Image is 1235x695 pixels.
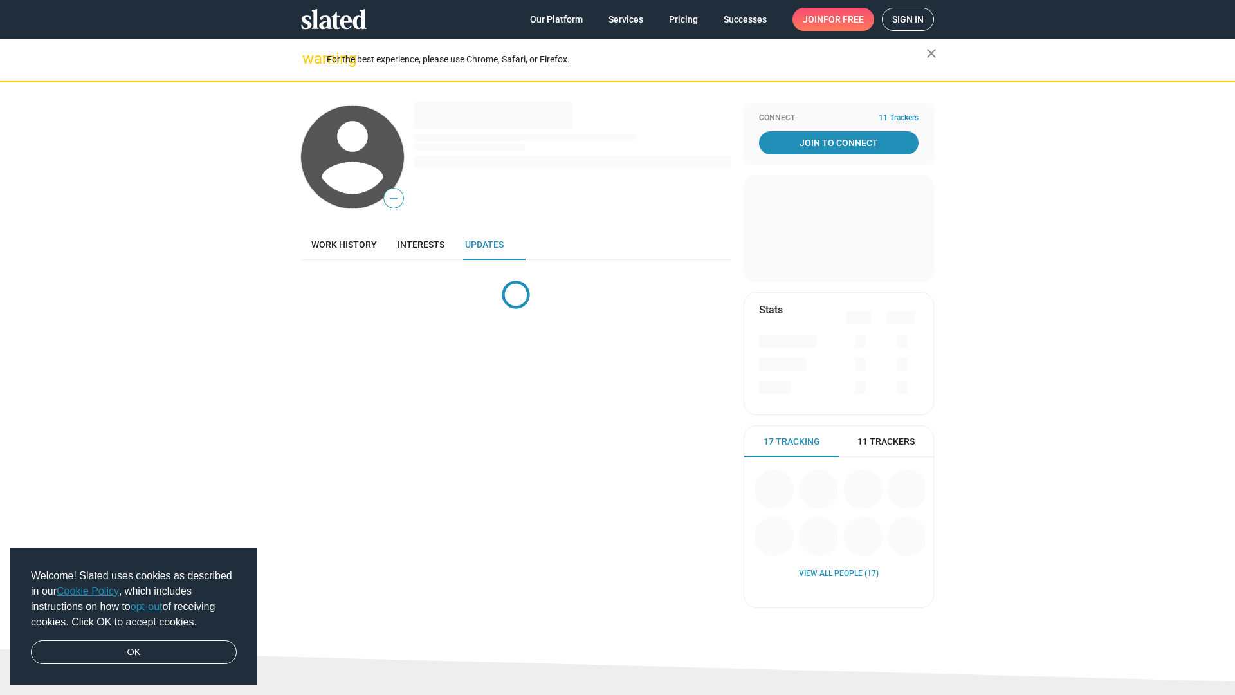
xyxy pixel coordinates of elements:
[311,239,377,250] span: Work history
[598,8,654,31] a: Services
[465,239,504,250] span: Updates
[713,8,777,31] a: Successes
[31,568,237,630] span: Welcome! Slated uses cookies as described in our , which includes instructions on how to of recei...
[724,8,767,31] span: Successes
[31,640,237,665] a: dismiss cookie message
[659,8,708,31] a: Pricing
[759,113,919,124] div: Connect
[530,8,583,31] span: Our Platform
[327,51,926,68] div: For the best experience, please use Chrome, Safari, or Firefox.
[384,190,403,207] span: —
[10,548,257,685] div: cookieconsent
[131,601,163,612] a: opt-out
[455,229,514,260] a: Updates
[799,569,879,579] a: View all People (17)
[764,436,820,448] span: 17 Tracking
[823,8,864,31] span: for free
[762,131,916,154] span: Join To Connect
[608,8,643,31] span: Services
[803,8,864,31] span: Join
[792,8,874,31] a: Joinfor free
[57,586,119,597] a: Cookie Policy
[924,46,939,61] mat-icon: close
[669,8,698,31] span: Pricing
[882,8,934,31] a: Sign in
[879,113,919,124] span: 11 Trackers
[302,51,318,66] mat-icon: warning
[759,131,919,154] a: Join To Connect
[759,303,783,317] mat-card-title: Stats
[398,239,444,250] span: Interests
[387,229,455,260] a: Interests
[857,436,915,448] span: 11 Trackers
[301,229,387,260] a: Work history
[892,8,924,30] span: Sign in
[520,8,593,31] a: Our Platform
